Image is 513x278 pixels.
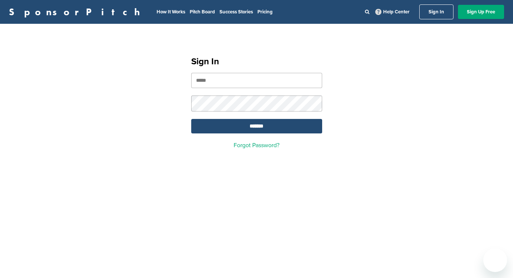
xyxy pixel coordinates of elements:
[234,142,279,149] a: Forgot Password?
[458,5,504,19] a: Sign Up Free
[419,4,453,19] a: Sign In
[191,55,322,68] h1: Sign In
[374,7,411,16] a: Help Center
[157,9,185,15] a: How It Works
[219,9,253,15] a: Success Stories
[483,248,507,272] iframe: Button to launch messaging window
[9,7,145,17] a: SponsorPitch
[190,9,215,15] a: Pitch Board
[257,9,273,15] a: Pricing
